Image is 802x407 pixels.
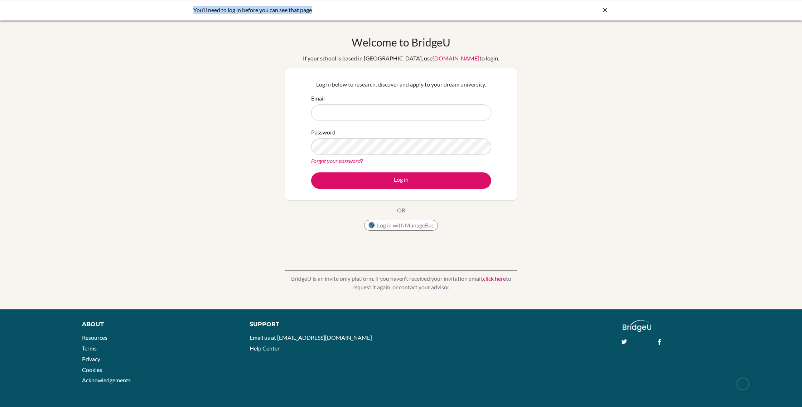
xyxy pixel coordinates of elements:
[82,320,233,329] div: About
[311,172,491,189] button: Log in
[433,55,479,62] a: [DOMAIN_NAME]
[193,6,501,14] div: You’ll need to log in before you can see that page
[82,345,97,352] a: Terms
[82,377,131,383] a: Acknowledgements
[303,54,499,63] div: If your school is based in [GEOGRAPHIC_DATA], use to login.
[352,36,450,49] h1: Welcome to BridgeU
[623,320,652,332] img: logo_white@2x-f4f0deed5e89b7ecb1c2cc34c3e3d731f90f0f143d5ea2071677605dd97b5244.png
[82,334,107,341] a: Resources
[397,206,405,215] p: OR
[311,157,363,164] a: Forgot your password?
[250,320,392,329] div: Support
[311,94,325,103] label: Email
[250,334,372,341] a: Email us at [EMAIL_ADDRESS][DOMAIN_NAME]
[483,275,506,282] a: click here
[250,345,280,352] a: Help Center
[82,366,102,373] a: Cookies
[364,220,438,231] button: Log in with ManageBac
[311,128,335,137] label: Password
[285,274,517,291] p: BridgeU is an invite only platform. If you haven’t received your invitation email, to request it ...
[82,355,100,362] a: Privacy
[311,80,491,89] p: Log in below to research, discover and apply to your dream university.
